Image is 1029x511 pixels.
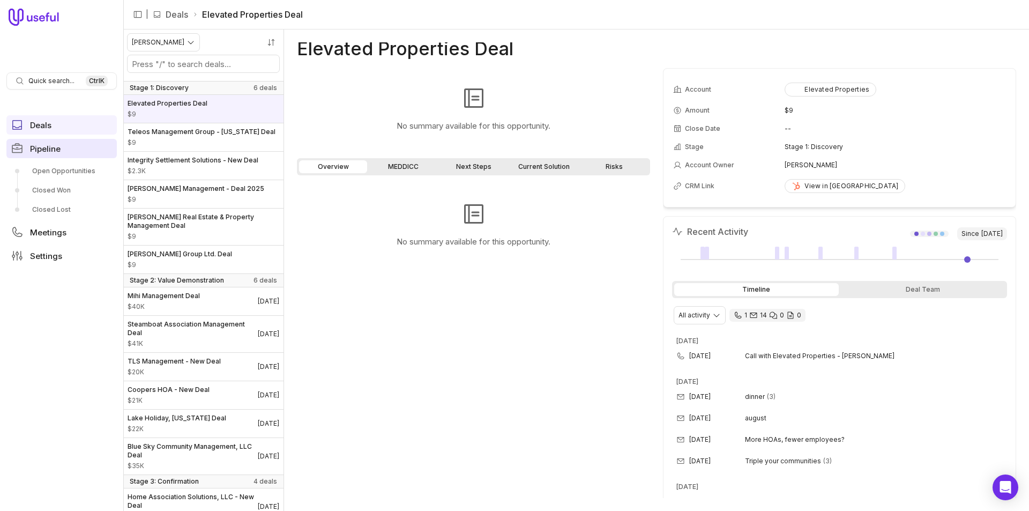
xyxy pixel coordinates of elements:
[128,250,232,258] span: [PERSON_NAME] Group Ltd. Deal
[685,182,714,190] span: CRM Link
[745,435,845,444] span: More HOAs, fewer employees?
[823,457,832,465] span: 3 emails in thread
[123,353,284,381] a: TLS Management - New Deal$20K[DATE]
[123,246,284,273] a: [PERSON_NAME] Group Ltd. Deal$9
[128,156,258,165] span: Integrity Settlement Solutions - New Deal
[981,229,1003,238] time: [DATE]
[792,182,898,190] div: View in [GEOGRAPHIC_DATA]
[580,160,648,173] a: Risks
[128,425,226,433] span: Amount
[993,475,1018,500] div: Open Intercom Messenger
[123,438,284,475] a: Blue Sky Community Management, LLC Deal$35K[DATE]
[30,228,66,236] span: Meetings
[128,261,232,269] span: Amount
[146,8,148,21] span: |
[128,167,258,175] span: Amount
[128,396,210,405] span: Amount
[369,160,437,173] a: MEDDICC
[128,442,258,460] span: Blue Sky Community Management, LLC Deal
[253,276,277,285] span: 6 deals
[130,6,146,23] button: Collapse sidebar
[439,160,508,173] a: Next Steps
[6,139,117,158] a: Pipeline
[128,493,258,510] span: Home Association Solutions, LLC - New Deal
[676,377,698,386] time: [DATE]
[792,85,869,94] div: Elevated Properties
[123,180,284,208] a: [PERSON_NAME] Management - Deal 2025$9
[123,381,284,409] a: Coopers HOA - New Deal$21K[DATE]
[128,99,207,108] span: Elevated Properties Deal
[123,123,284,151] a: Teleos Management Group - [US_STATE] Deal$9
[258,502,279,511] time: Deal Close Date
[128,213,279,230] span: [PERSON_NAME] Real Estate & Property Management Deal
[785,179,905,193] a: View in [GEOGRAPHIC_DATA]
[128,110,207,119] span: Amount
[28,77,74,85] span: Quick search...
[86,76,108,86] kbd: Ctrl K
[123,410,284,438] a: Lake Holiday, [US_STATE] Deal$22K[DATE]
[6,162,117,180] a: Open Opportunities
[689,457,711,465] time: [DATE]
[130,276,224,285] span: Stage 2: Value Demonstration
[123,95,284,123] a: Elevated Properties Deal$9
[128,138,275,147] span: Amount
[785,83,876,97] button: Elevated Properties
[263,34,279,50] button: Sort by
[685,124,720,133] span: Close Date
[130,84,189,92] span: Stage 1: Discovery
[130,477,199,486] span: Stage 3: Confirmation
[253,84,277,92] span: 6 deals
[676,337,698,345] time: [DATE]
[30,145,61,153] span: Pipeline
[674,283,839,296] div: Timeline
[128,55,279,72] input: Search deals by name
[689,435,711,444] time: [DATE]
[785,157,1006,174] td: [PERSON_NAME]
[785,102,1006,119] td: $9
[745,498,808,506] span: Vantaca Checking In
[676,483,698,491] time: [DATE]
[123,316,284,352] a: Steamboat Association Management Deal$41K[DATE]
[957,227,1007,240] span: Since
[299,160,367,173] a: Overview
[841,283,1005,296] div: Deal Team
[128,339,258,348] span: Amount
[253,477,277,486] span: 4 deals
[685,85,711,94] span: Account
[745,352,990,360] span: Call with Elevated Properties - [PERSON_NAME]
[258,362,279,371] time: Deal Close Date
[6,246,117,265] a: Settings
[6,182,117,199] a: Closed Won
[397,235,550,248] p: No summary available for this opportunity.
[745,414,766,423] span: august
[192,8,303,21] li: Elevated Properties Deal
[685,143,704,151] span: Stage
[729,309,806,322] div: 1 call and 14 email threads
[689,392,711,401] time: [DATE]
[685,106,710,115] span: Amount
[128,195,264,204] span: Amount
[745,457,821,465] span: Triple your communities
[128,320,258,337] span: Steamboat Association Management Deal
[767,392,776,401] span: 3 emails in thread
[6,201,117,218] a: Closed Lost
[123,29,284,511] nav: Deals
[123,152,284,180] a: Integrity Settlement Solutions - New Deal$2.3K
[258,452,279,461] time: Deal Close Date
[258,330,279,338] time: Deal Close Date
[510,160,578,173] a: Current Solution
[128,386,210,394] span: Coopers HOA - New Deal
[6,162,117,218] div: Pipeline submenu
[128,368,221,376] span: Amount
[689,352,711,360] time: [DATE]
[128,414,226,423] span: Lake Holiday, [US_STATE] Deal
[128,292,200,300] span: Mihi Management Deal
[397,120,550,132] p: No summary available for this opportunity.
[689,414,711,423] time: [DATE]
[258,391,279,399] time: Deal Close Date
[128,462,258,470] span: Amount
[166,8,188,21] a: Deals
[30,252,62,260] span: Settings
[128,128,275,136] span: Teleos Management Group - [US_STATE] Deal
[128,357,221,366] span: TLS Management - New Deal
